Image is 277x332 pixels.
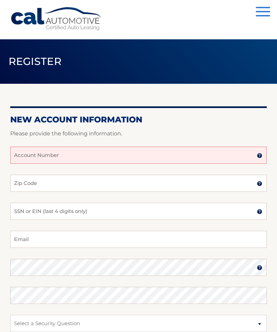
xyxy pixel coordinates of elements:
img: tooltip.svg [257,181,262,186]
img: tooltip.svg [257,153,262,158]
h2: New Account Information [10,115,267,125]
span: Register [9,55,62,68]
img: tooltip.svg [257,265,262,270]
a: Cal Automotive [10,7,103,31]
button: Menu [256,7,270,18]
p: Please provide the following information. [10,129,267,138]
img: tooltip.svg [257,209,262,214]
input: Account Number [10,147,267,164]
input: Email [10,231,267,248]
input: SSN or EIN (last 4 digits only) [10,203,267,220]
input: Zip Code [10,175,267,192]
